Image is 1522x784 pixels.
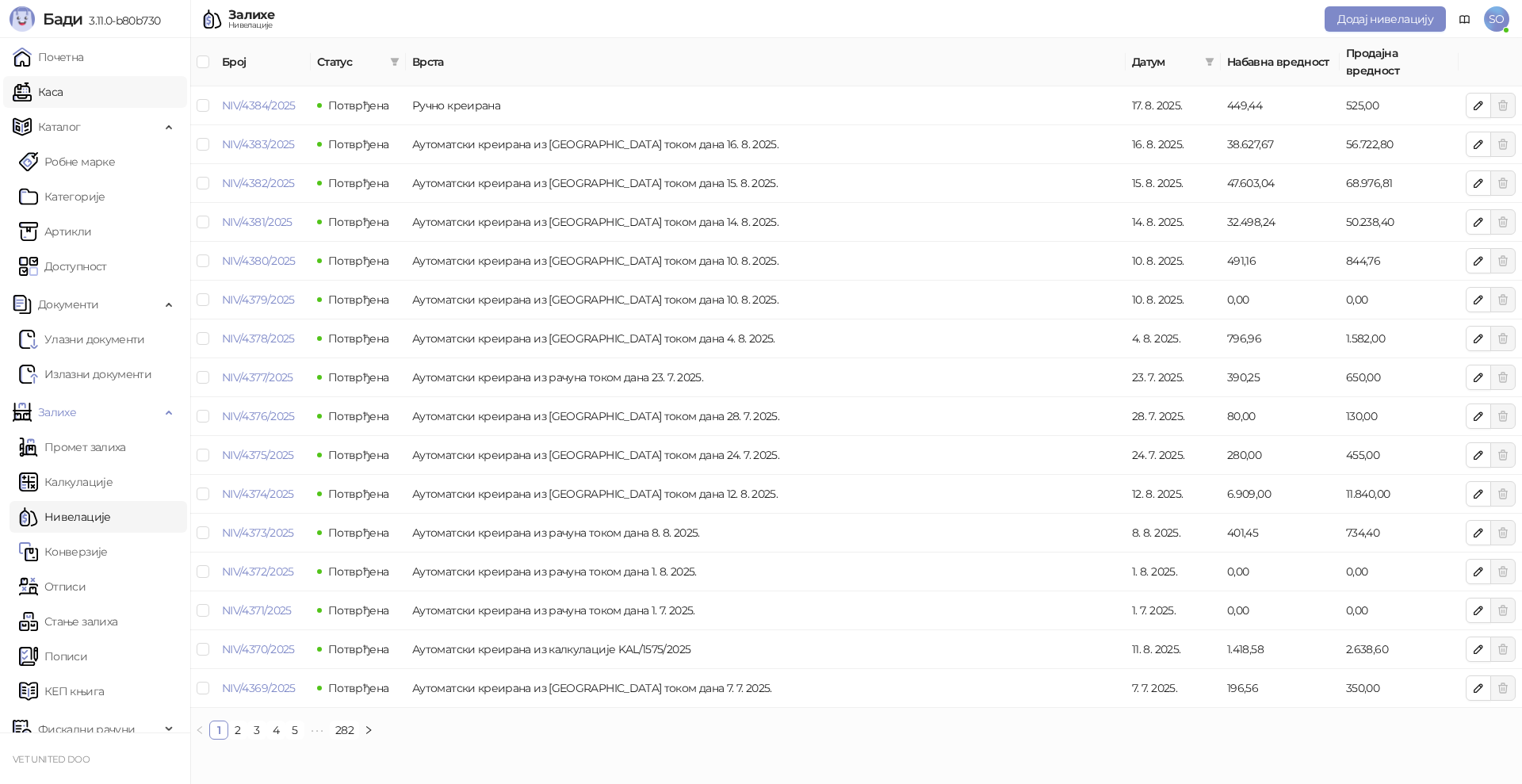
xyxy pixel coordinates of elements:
td: 650,00 [1340,358,1459,397]
a: Доступност [19,250,107,282]
a: Документација [1452,6,1478,32]
td: Аутоматски креирана из рачуна током дана 7. 7. 2025. [406,669,1126,708]
td: 796,96 [1221,319,1340,358]
td: 2.638,60 [1340,630,1459,669]
td: Аутоматски креирана из рачуна током дана 23. 7. 2025. [406,358,1126,397]
td: 491,16 [1221,242,1340,281]
td: 525,00 [1340,86,1459,125]
a: 1 [210,721,228,739]
span: Статус [317,53,384,71]
a: NIV/4373/2025 [222,526,294,540]
td: 844,76 [1340,242,1459,281]
a: NIV/4381/2025 [222,215,293,229]
a: NIV/4384/2025 [222,98,296,113]
span: Потврђена [328,487,388,501]
td: 455,00 [1340,436,1459,475]
span: 3.11.0-b80b730 [82,13,160,28]
li: 4 [266,721,285,740]
button: left [190,721,209,740]
span: Потврђена [328,137,388,151]
button: Додај нивелацију [1325,6,1446,32]
td: 6.909,00 [1221,475,1340,514]
li: Следећа страна [359,721,378,740]
a: 5 [286,721,304,739]
div: Нивелације [228,21,274,29]
td: Аутоматски креирана из рачуна током дана 4. 8. 2025. [406,319,1126,358]
span: filter [1205,57,1214,67]
span: ••• [304,721,330,740]
td: 12. 8. 2025. [1126,475,1221,514]
span: Потврђена [328,642,388,656]
a: Нивелације [19,501,111,533]
td: Аутоматски креирана из рачуна током дана 24. 7. 2025. [406,436,1126,475]
td: Аутоматски креирана из рачуна током дана 1. 7. 2025. [406,591,1126,630]
span: Потврђена [328,293,388,307]
span: Потврђена [328,254,388,268]
a: NIV/4370/2025 [222,642,295,656]
th: Продајна вредност [1340,38,1459,86]
th: Набавна вредност [1221,38,1340,86]
td: 280,00 [1221,436,1340,475]
a: Пописи [19,641,87,672]
td: 24. 7. 2025. [1126,436,1221,475]
li: Следећих 5 Страна [304,721,330,740]
span: Потврђена [328,370,388,384]
td: 56.722,80 [1340,125,1459,164]
span: Потврђена [328,215,388,229]
td: 28. 7. 2025. [1126,397,1221,436]
td: 130,00 [1340,397,1459,436]
td: 449,44 [1221,86,1340,125]
a: 3 [248,721,266,739]
td: 23. 7. 2025. [1126,358,1221,397]
td: Аутоматски креирана из рачуна током дана 10. 8. 2025. [406,281,1126,319]
td: Ручно креирана [406,86,1126,125]
a: 2 [229,721,247,739]
td: 0,00 [1221,591,1340,630]
td: 10. 8. 2025. [1126,242,1221,281]
td: 47.603,04 [1221,164,1340,203]
a: NIV/4379/2025 [222,293,295,307]
td: 10. 8. 2025. [1126,281,1221,319]
td: 196,56 [1221,669,1340,708]
td: 17. 8. 2025. [1126,86,1221,125]
a: NIV/4383/2025 [222,137,295,151]
button: right [359,721,378,740]
li: 5 [285,721,304,740]
span: Потврђена [328,603,388,618]
span: Датум [1132,53,1199,71]
a: Калкулације [19,466,113,498]
td: 350,00 [1340,669,1459,708]
td: 0,00 [1221,281,1340,319]
a: NIV/4378/2025 [222,331,295,346]
a: 4 [267,721,285,739]
a: NIV/4375/2025 [222,448,294,462]
a: КЕП књига [19,675,104,707]
span: Потврђена [328,526,388,540]
a: Каса [13,76,63,108]
span: Бади [43,10,82,29]
span: Документи [38,289,98,320]
td: Аутоматски креирана из рачуна током дана 12. 8. 2025. [406,475,1126,514]
small: VET UNITED DOO [13,754,90,765]
th: Број [216,38,311,86]
td: 0,00 [1340,281,1459,319]
a: Категорије [19,181,105,212]
span: filter [387,50,403,74]
td: 14. 8. 2025. [1126,203,1221,242]
span: Фискални рачуни [38,713,135,745]
td: 15. 8. 2025. [1126,164,1221,203]
a: NIV/4372/2025 [222,564,294,579]
li: 3 [247,721,266,740]
li: 2 [228,721,247,740]
a: Отписи [19,571,86,602]
td: Аутоматски креирана из рачуна током дана 15. 8. 2025. [406,164,1126,203]
td: 734,40 [1340,514,1459,553]
a: Стање залиха [19,606,117,637]
span: Залихе [38,396,76,428]
td: 7. 7. 2025. [1126,669,1221,708]
span: Потврђена [328,681,388,695]
td: 4. 8. 2025. [1126,319,1221,358]
a: NIV/4374/2025 [222,487,294,501]
span: Каталог [38,111,81,143]
li: 1 [209,721,228,740]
